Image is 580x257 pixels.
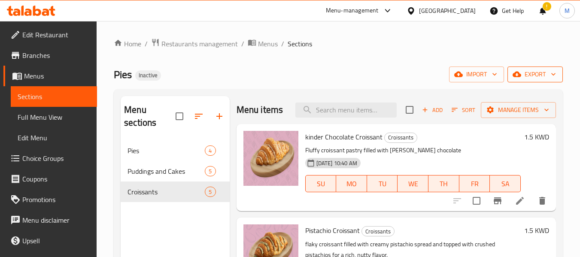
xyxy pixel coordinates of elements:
span: import [456,69,497,80]
a: Coupons [3,169,97,189]
a: Menu disclaimer [3,210,97,230]
span: export [514,69,556,80]
span: Pistachio Croissant [305,224,360,237]
button: WE [398,175,428,192]
button: Sort [449,103,477,117]
span: Branches [22,50,90,60]
span: Coupons [22,174,90,184]
span: Upsell [22,236,90,246]
div: Pies4 [121,140,229,161]
a: Menus [248,38,278,49]
span: TH [432,178,456,190]
button: delete [532,190,553,211]
p: Fluffy croissant pastry filled with [PERSON_NAME] chocolate [305,145,521,156]
span: M [565,6,570,15]
span: Inactive [135,72,161,79]
h6: 1.5 KWD [524,131,549,143]
li: / [145,39,148,49]
button: MO [336,175,367,192]
a: Restaurants management [151,38,238,49]
div: Croissants [384,133,417,143]
span: MO [340,178,364,190]
span: 4 [205,147,215,155]
span: WE [401,178,425,190]
span: kinder Chocolate Croissant [305,130,383,143]
a: Home [114,39,141,49]
span: 5 [205,167,215,175]
a: Edit Restaurant [3,24,97,45]
button: FR [459,175,490,192]
span: Sort items [446,103,481,117]
nav: breadcrumb [114,38,563,49]
img: kinder Chocolate Croissant [243,131,298,186]
a: Edit menu item [515,196,525,206]
div: Puddings and Cakes5 [121,161,229,181]
div: Menu-management [326,6,379,16]
div: items [205,187,216,197]
span: Menus [24,71,90,81]
span: Full Menu View [18,112,90,122]
a: Sections [11,86,97,107]
span: Croissants [362,227,394,236]
a: Choice Groups [3,148,97,169]
span: Edit Restaurant [22,30,90,40]
span: SU [309,178,333,190]
button: TH [428,175,459,192]
button: export [507,67,563,82]
div: items [205,145,216,156]
button: Manage items [481,102,556,118]
span: Sections [288,39,312,49]
button: Add [419,103,446,117]
span: Manage items [488,105,549,115]
span: 5 [205,188,215,196]
a: Upsell [3,230,97,251]
span: Promotions [22,194,90,205]
span: SA [493,178,517,190]
span: Puddings and Cakes [128,166,205,176]
div: items [205,166,216,176]
li: / [281,39,284,49]
h2: Menu items [237,103,283,116]
div: Inactive [135,70,161,81]
button: TU [367,175,398,192]
input: search [295,103,397,118]
span: Edit Menu [18,133,90,143]
span: Sort sections [188,106,209,127]
div: [GEOGRAPHIC_DATA] [419,6,476,15]
span: Croissants [128,187,205,197]
a: Promotions [3,189,97,210]
h6: 1.5 KWD [524,224,549,236]
button: SU [305,175,337,192]
span: Sort [452,105,475,115]
span: Add [421,105,444,115]
span: TU [370,178,395,190]
div: Croissants [361,226,395,236]
span: Restaurants management [161,39,238,49]
li: / [241,39,244,49]
span: Add item [419,103,446,117]
a: Menus [3,66,97,86]
h2: Menu sections [124,103,175,129]
span: Menus [258,39,278,49]
button: Branch-specific-item [487,190,508,211]
a: Edit Menu [11,127,97,148]
a: Full Menu View [11,107,97,127]
button: Add section [209,106,230,127]
span: Select section [401,101,419,119]
span: FR [463,178,487,190]
span: Croissants [385,133,417,142]
div: Croissants5 [121,181,229,202]
span: Pies [114,65,132,84]
span: Select all sections [170,107,188,125]
span: Pies [128,145,205,156]
button: import [449,67,504,82]
button: SA [490,175,521,192]
a: Branches [3,45,97,66]
span: Menu disclaimer [22,215,90,225]
span: Choice Groups [22,153,90,163]
span: Select to update [468,192,486,210]
nav: Menu sections [121,137,229,206]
